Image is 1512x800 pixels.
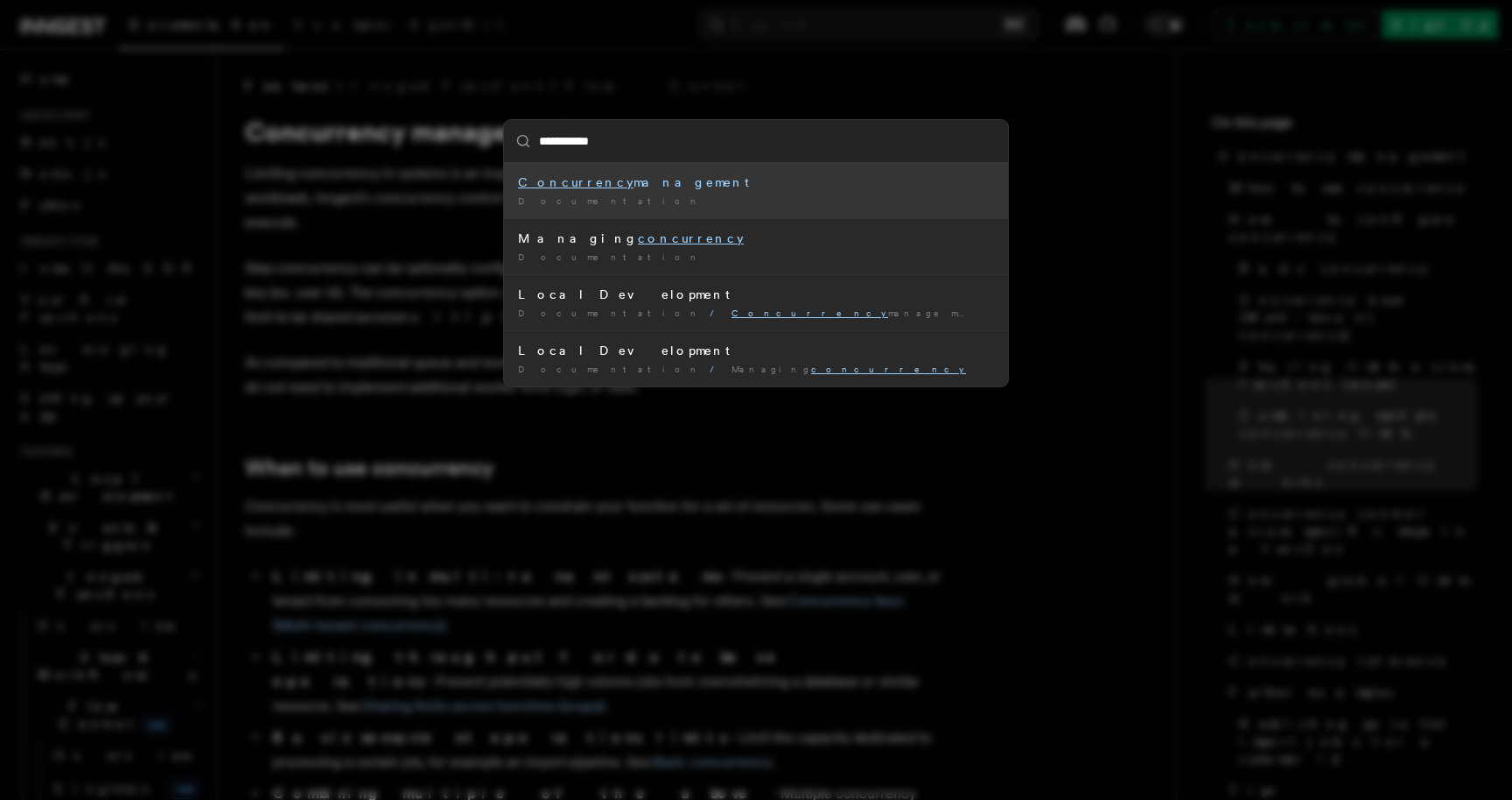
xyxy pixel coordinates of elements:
[518,308,703,318] span: Documentation
[518,286,994,303] div: Local Development
[518,342,994,359] div: Local Development
[518,195,703,206] span: Documentation
[731,308,888,318] mark: Concurrency
[518,364,703,374] span: Documentation
[518,251,703,262] span: Documentation
[518,173,994,191] div: management
[518,175,633,189] mark: Concurrency
[638,231,744,245] mark: concurrency
[710,364,724,374] span: /
[731,364,966,374] span: Managing
[518,230,994,247] div: Managing
[811,364,966,374] mark: concurrency
[731,308,1002,318] span: management
[710,308,724,318] span: /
